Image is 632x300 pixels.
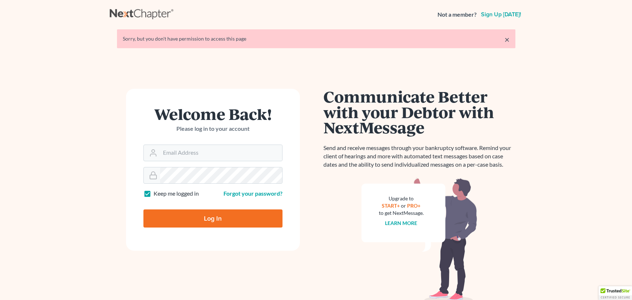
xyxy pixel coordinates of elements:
a: Learn more [385,220,417,226]
div: to get NextMessage. [379,209,424,217]
a: PRO+ [407,203,420,209]
a: × [505,35,510,44]
h1: Welcome Back! [143,106,282,122]
span: or [401,203,406,209]
input: Email Address [160,145,282,161]
a: Sign up [DATE]! [480,12,523,17]
a: Forgot your password? [223,190,282,197]
h1: Communicate Better with your Debtor with NextMessage [323,89,515,135]
div: Upgrade to [379,195,424,202]
p: Please log in to your account [143,125,282,133]
div: TrustedSite Certified [599,286,632,300]
input: Log In [143,209,282,228]
strong: Not a member? [438,11,477,19]
label: Keep me logged in [154,189,199,198]
p: Send and receive messages through your bankruptcy software. Remind your client of hearings and mo... [323,144,515,169]
a: START+ [382,203,400,209]
div: Sorry, but you don't have permission to access this page [123,35,510,42]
